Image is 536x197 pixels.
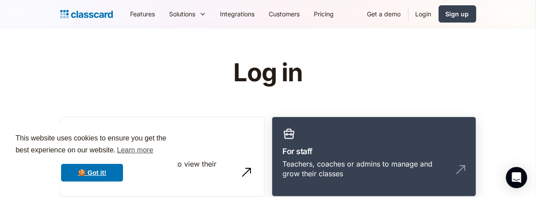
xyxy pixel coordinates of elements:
[439,5,476,23] a: Sign up
[7,125,177,190] div: cookieconsent
[15,133,169,157] span: This website uses cookies to ensure you get the best experience on our website.
[283,145,465,157] h3: For staff
[506,167,527,188] div: Open Intercom Messenger
[116,144,154,157] a: learn more about cookies
[170,9,196,19] div: Solutions
[446,9,469,19] div: Sign up
[262,4,307,24] a: Customers
[162,4,213,24] div: Solutions
[60,117,265,197] a: For studentsStudents, parents or guardians to view their profile and manage bookings
[307,4,341,24] a: Pricing
[213,4,262,24] a: Integrations
[409,4,439,24] a: Login
[61,164,123,182] a: dismiss cookie message
[127,59,409,87] h1: Log in
[123,4,162,24] a: Features
[283,159,447,179] div: Teachers, coaches or admins to manage and grow their classes
[360,4,408,24] a: Get a demo
[272,117,476,197] a: For staffTeachers, coaches or admins to manage and grow their classes
[60,8,113,20] a: home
